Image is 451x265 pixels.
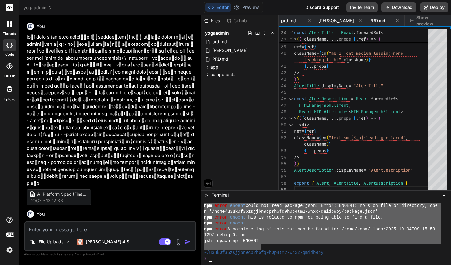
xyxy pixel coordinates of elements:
span: const [294,30,307,35]
span: } [354,36,356,42]
span: = [302,128,304,134]
div: 51 [279,128,286,135]
span: . [334,167,336,173]
span: ( [326,50,329,56]
span: >_ [205,192,210,198]
span: , [326,36,329,42]
span: enoent [230,220,245,226]
span: Show preview [416,15,446,27]
span: , [341,57,344,62]
span: privacy [83,252,94,256]
span: error [214,203,227,209]
span: ( [378,36,381,42]
span: . [354,30,356,35]
div: 45 [279,89,286,96]
div: Files [201,18,224,24]
span: } [329,141,331,147]
span: , [406,135,408,140]
span: ref [307,44,314,49]
div: 44 [279,83,286,89]
span: { [304,148,307,153]
span: { [319,135,321,140]
img: Pick Models [65,239,71,245]
span: { [302,115,304,121]
span: ( [378,115,381,121]
span: This is related to npm not being able to find a file. [246,215,383,220]
span: tracking-tight" [304,57,341,62]
span: > [294,115,297,121]
span: ... [307,148,314,153]
span: } [314,44,316,49]
span: [PERSON_NAME] [212,47,248,54]
span: ) [294,76,297,82]
button: Editor [205,3,231,12]
span: { [311,180,314,186]
span: AlertTitle [294,83,319,88]
span: ( [326,135,329,140]
span: n '/home/u3uk0f35zsjjbn9cprh6fq9h0p4tm2-wnxx-qmidb9py/package.json' [204,209,378,215]
span: , [356,115,359,121]
span: 129Z-debug-0.log [204,232,245,238]
span: div [302,122,309,127]
span: ) [297,161,299,166]
div: 56 [279,167,286,173]
span: app [210,64,218,70]
span: ref [359,115,366,121]
div: 43 [279,76,286,83]
span: components [210,71,235,78]
span: = [349,83,351,88]
label: Upload [4,97,15,102]
span: ( [297,115,299,121]
span: error [214,226,227,232]
span: className [304,141,326,147]
div: 40 [279,50,286,57]
div: 57 [279,173,286,180]
span: npm [204,215,212,220]
span: React [356,96,368,101]
img: Claude 4 Sonnet [77,239,83,245]
button: Download [381,2,416,12]
span: AlertTitle [334,180,359,186]
span: ) [366,36,368,42]
span: , [359,180,361,186]
span: error [214,215,227,220]
span: React [299,109,311,114]
p: File Uploads [39,239,63,245]
span: = [316,50,319,56]
span: forwardRef [356,30,381,35]
span: yogaadmin [24,5,52,11]
label: code [5,52,14,57]
span: A complete log of this run can be found in: /home/.npm/_logs/2025-10-04T09_15_53_ [227,226,438,232]
span: = [302,44,304,49]
span: className [304,36,326,42]
button: Preview [231,3,261,12]
span: ref [307,128,314,134]
span: } [406,180,408,186]
span: className [344,57,366,62]
span: [PERSON_NAME] [318,18,354,24]
span: 37 [279,36,286,43]
div: 42 [279,70,286,76]
span: < [396,96,398,101]
span: jsh: spawn npm ENOENT [204,238,258,244]
span: yogaadmin [205,30,229,36]
span: => [371,36,376,42]
div: 48 [279,109,286,115]
span: ref [294,128,302,134]
span: /> [294,70,299,75]
img: attachment [175,238,182,246]
span: { [304,44,307,49]
div: 41 [279,63,286,70]
span: React [341,30,354,35]
span: HTMLParagraphElement [351,109,401,114]
span: className [294,135,316,140]
span: < [299,122,302,127]
div: Discord Support [302,2,343,12]
span: ) [366,115,368,121]
span: ❯ [204,256,206,262]
span: ... [331,115,339,121]
span: ... [307,63,314,69]
span: const [294,96,307,101]
h6: You [37,211,45,217]
span: . [311,109,314,114]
